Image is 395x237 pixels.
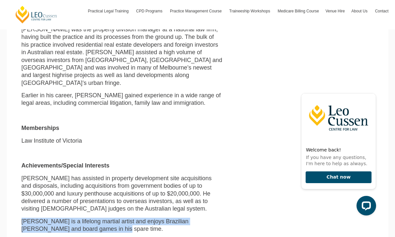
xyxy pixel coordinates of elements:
a: Practical Legal Training [85,2,133,21]
iframe: LiveChat chat widget [296,81,379,221]
a: CPD Programs [133,2,167,21]
p: [PERSON_NAME] has assisted in property development site acquisitions and disposals, including acq... [22,175,223,213]
p: [PERSON_NAME] was the property division manager at a national law firm, having built the practice... [22,26,223,87]
a: Practice Management Course [167,2,226,21]
strong: Achievements/Special Interests [22,162,110,169]
p: Law Institute of Victoria [22,137,223,145]
p: [PERSON_NAME] is a lifelong martial artist and enjoys Brazilian [PERSON_NAME] and board games in ... [22,218,223,233]
a: [PERSON_NAME] Centre for Law [15,5,58,24]
p: Earlier in his career, [PERSON_NAME] gained experience in a wide range of legal areas, including ... [22,92,223,107]
a: Contact [372,2,392,21]
a: Traineeship Workshops [226,2,274,21]
a: About Us [348,2,372,21]
a: Venue Hire [322,2,348,21]
a: Medicare Billing Course [274,2,322,21]
strong: Memberships [22,125,59,131]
